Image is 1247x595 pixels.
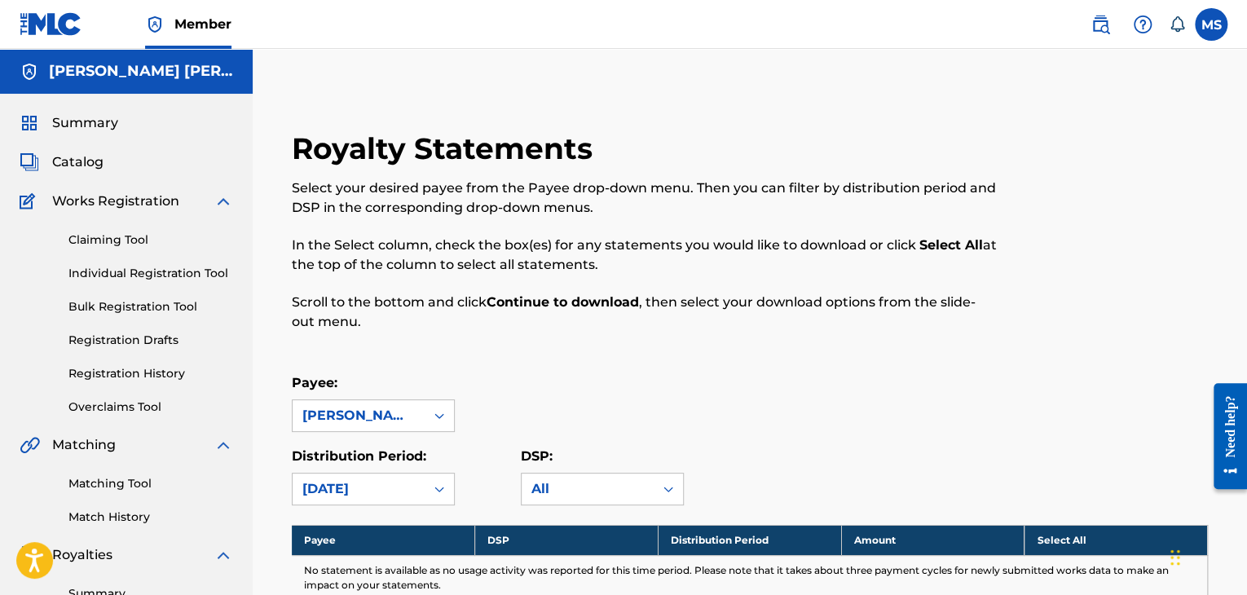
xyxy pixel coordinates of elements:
img: expand [214,192,233,211]
span: Summary [52,113,118,133]
strong: Continue to download [487,294,639,310]
span: Member [174,15,231,33]
img: Matching [20,435,40,455]
img: Top Rightsholder [145,15,165,34]
th: Select All [1024,525,1208,555]
div: All [531,479,644,499]
p: Scroll to the bottom and click , then select your download options from the slide-out menu. [292,293,997,332]
img: expand [214,435,233,455]
th: Amount [841,525,1024,555]
th: Distribution Period [658,525,841,555]
strong: Select All [919,237,983,253]
img: Catalog [20,152,39,172]
p: Select your desired payee from the Payee drop-down menu. Then you can filter by distribution peri... [292,178,997,218]
span: Catalog [52,152,104,172]
div: Arrastrar [1170,533,1180,582]
a: Overclaims Tool [68,399,233,416]
a: Bulk Registration Tool [68,298,233,315]
img: Works Registration [20,192,41,211]
img: Royalties [20,545,39,565]
a: Public Search [1084,8,1117,41]
label: Payee: [292,375,337,390]
iframe: Chat Widget [1165,517,1247,595]
a: Registration History [68,365,233,382]
span: Royalties [52,545,112,565]
th: DSP [475,525,659,555]
img: Summary [20,113,39,133]
div: [DATE] [302,479,415,499]
div: User Menu [1195,8,1227,41]
a: Registration Drafts [68,332,233,349]
div: Notifications [1169,16,1185,33]
a: Individual Registration Tool [68,265,233,282]
span: Matching [52,435,116,455]
label: DSP: [521,448,553,464]
img: search [1091,15,1110,34]
a: Matching Tool [68,475,233,492]
img: Accounts [20,62,39,82]
a: Match History [68,509,233,526]
a: CatalogCatalog [20,152,104,172]
h2: Royalty Statements [292,130,601,167]
a: SummarySummary [20,113,118,133]
label: Distribution Period: [292,448,426,464]
h5: MARTINEZ MICHAEL SUAREZ PUB DESIGNEE [49,62,233,81]
img: MLC Logo [20,12,82,36]
th: Payee [292,525,475,555]
span: Works Registration [52,192,179,211]
img: help [1133,15,1152,34]
div: Widget de chat [1165,517,1247,595]
iframe: Resource Center [1201,371,1247,502]
img: expand [214,545,233,565]
a: Claiming Tool [68,231,233,249]
div: [PERSON_NAME] [PERSON_NAME] PUB DESIGNEE [302,406,415,425]
p: In the Select column, check the box(es) for any statements you would like to download or click at... [292,236,997,275]
div: Help [1126,8,1159,41]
